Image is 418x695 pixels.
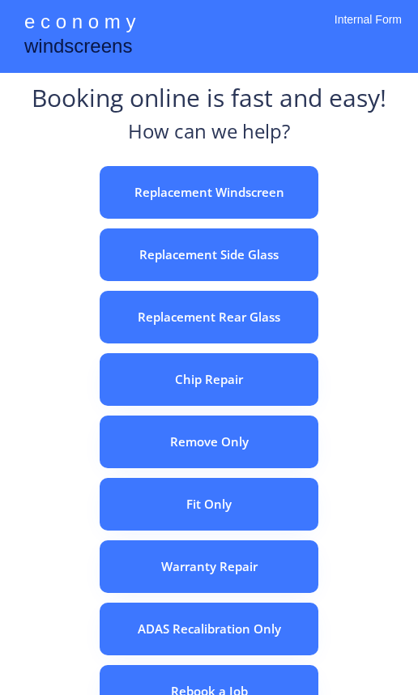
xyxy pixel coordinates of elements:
[100,416,318,468] button: Remove Only
[24,8,135,39] div: e c o n o m y
[100,540,318,593] button: Warranty Repair
[100,353,318,406] button: Chip Repair
[100,166,318,219] button: Replacement Windscreen
[128,117,290,154] div: How can we help?
[32,81,386,117] div: Booking online is fast and easy!
[24,32,132,64] div: windscreens
[100,291,318,343] button: Replacement Rear Glass
[100,478,318,531] button: Fit Only
[335,12,402,49] div: Internal Form
[100,228,318,281] button: Replacement Side Glass
[100,603,318,655] button: ADAS Recalibration Only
